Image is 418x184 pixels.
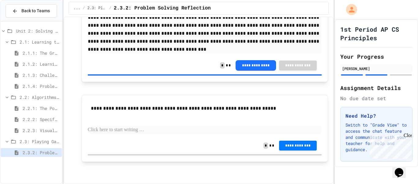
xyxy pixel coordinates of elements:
[88,6,107,11] span: 2.3: Playing Games
[345,122,407,153] p: Switch to "Grade View" to access the chat feature and communicate with your teacher for help and ...
[83,6,85,11] span: /
[20,39,59,45] span: 2.1: Learning to Solve Hard Problems
[340,2,359,17] div: My Account
[2,2,42,39] div: Chat with us now!Close
[23,83,59,89] span: 2.1.4: Problem Solving Practice
[114,5,211,12] span: 2.3.2: Problem Solving Reflection
[23,105,59,112] span: 2.2.1: The Power of Algorithms
[23,50,59,56] span: 2.1.1: The Growth Mindset
[23,72,59,78] span: 2.1.3: Challenge Problem - The Bridge
[340,52,412,61] h2: Your Progress
[340,84,412,92] h2: Assignment Details
[23,127,59,134] span: 2.2.3: Visualizing Logic with Flowcharts
[340,95,412,102] div: No due date set
[340,25,412,42] h1: 1st Period AP CS Principles
[20,138,59,145] span: 2.3: Playing Games
[345,112,407,119] h3: Need Help?
[16,28,59,34] span: Unit 2: Solving Problems in Computer Science
[74,6,80,11] span: ...
[23,149,59,156] span: 2.3.2: Problem Solving Reflection
[109,6,111,11] span: /
[6,4,57,18] button: Back to Teams
[23,61,59,67] span: 2.1.2: Learning to Solve Hard Problems
[23,116,59,123] span: 2.2.2: Specifying Ideas with Pseudocode
[392,159,412,178] iframe: chat widget
[367,133,412,159] iframe: chat widget
[342,66,411,71] div: [PERSON_NAME]
[21,8,50,14] span: Back to Teams
[20,94,59,100] span: 2.2: Algorithms - from Pseudocode to Flowcharts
